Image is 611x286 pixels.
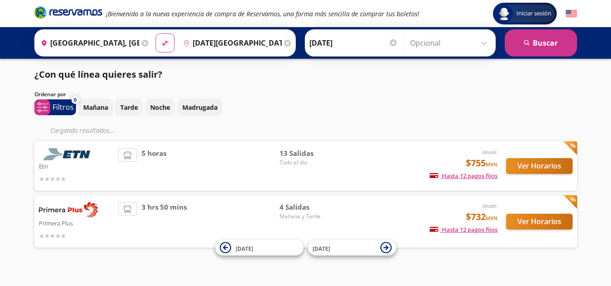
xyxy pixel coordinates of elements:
[50,126,115,135] em: Cargando resultados ...
[39,160,114,171] p: Etn
[309,32,398,54] input: Elegir Fecha
[120,103,138,112] p: Tarde
[180,32,282,54] input: Buscar Destino
[482,202,497,210] em: desde:
[39,202,98,217] img: Primera Plus
[279,148,343,159] span: 13 Salidas
[308,240,396,256] button: [DATE]
[34,90,66,98] p: Ordenar por
[466,210,497,224] span: $732
[145,98,175,116] button: Noche
[34,5,102,19] i: Brand Logo
[34,68,162,81] p: ¿Con qué línea quieres salir?
[37,32,139,54] input: Buscar Origen
[34,5,102,22] a: Brand Logo
[142,148,166,184] span: 5 horas
[74,96,76,104] span: 0
[215,240,303,256] button: [DATE]
[482,148,497,156] em: desde:
[279,202,343,212] span: 4 Salidas
[430,172,497,180] span: Hasta 12 pagos fijos
[279,212,343,220] span: Mañana y Tarde
[115,98,143,116] button: Tarde
[506,158,573,174] button: Ver Horarios
[34,99,76,115] button: 0Filtros
[566,8,577,19] button: English
[466,156,497,170] span: $755
[410,32,491,54] input: Opcional
[150,103,170,112] p: Noche
[279,159,343,167] span: Todo el día
[486,215,497,221] small: MXN
[52,102,74,113] p: Filtros
[506,214,573,230] button: Ver Horarios
[83,103,108,112] p: Mañana
[313,244,330,252] span: [DATE]
[236,244,253,252] span: [DATE]
[513,9,555,18] span: Iniciar sesión
[177,98,223,116] button: Madrugada
[142,202,187,241] span: 3 hrs 50 mins
[182,103,218,112] p: Madrugada
[39,217,114,228] p: Primera Plus
[39,148,98,160] img: Etn
[486,161,497,168] small: MXN
[106,9,419,18] em: ¡Bienvenido a la nueva experiencia de compra de Reservamos, una forma más sencilla de comprar tus...
[78,98,113,116] button: Mañana
[505,29,577,56] button: Buscar
[430,225,497,234] span: Hasta 12 pagos fijos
